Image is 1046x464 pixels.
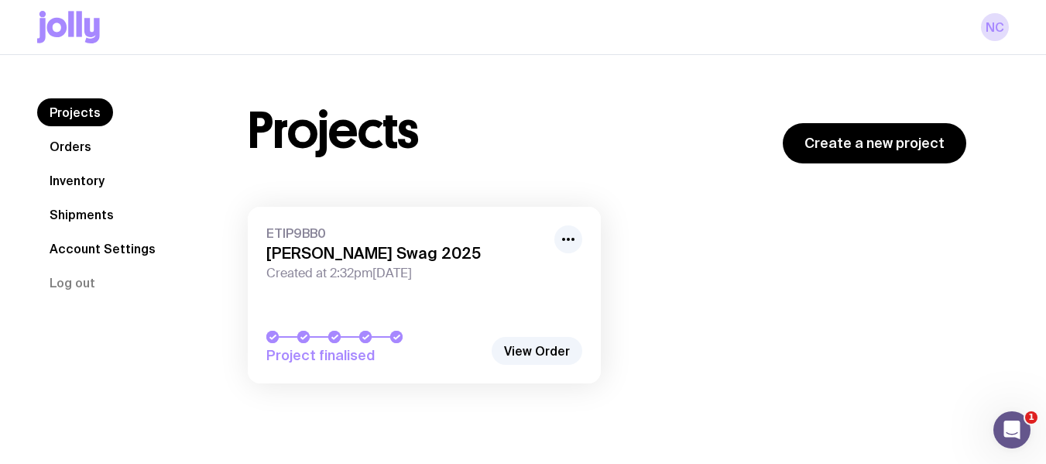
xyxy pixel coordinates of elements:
[248,106,419,156] h1: Projects
[993,411,1031,449] iframe: Intercom live chat
[37,167,117,194] a: Inventory
[492,337,582,365] a: View Order
[37,269,108,297] button: Log out
[37,235,168,263] a: Account Settings
[266,225,545,241] span: ETIP9BB0
[783,123,966,163] a: Create a new project
[1025,411,1037,424] span: 1
[37,201,126,229] a: Shipments
[981,13,1009,41] a: NC
[266,244,545,263] h3: [PERSON_NAME] Swag 2025
[37,98,113,126] a: Projects
[37,132,104,160] a: Orders
[266,266,545,281] span: Created at 2:32pm[DATE]
[248,207,601,383] a: ETIP9BB0[PERSON_NAME] Swag 2025Created at 2:32pm[DATE]Project finalised
[266,346,483,365] span: Project finalised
